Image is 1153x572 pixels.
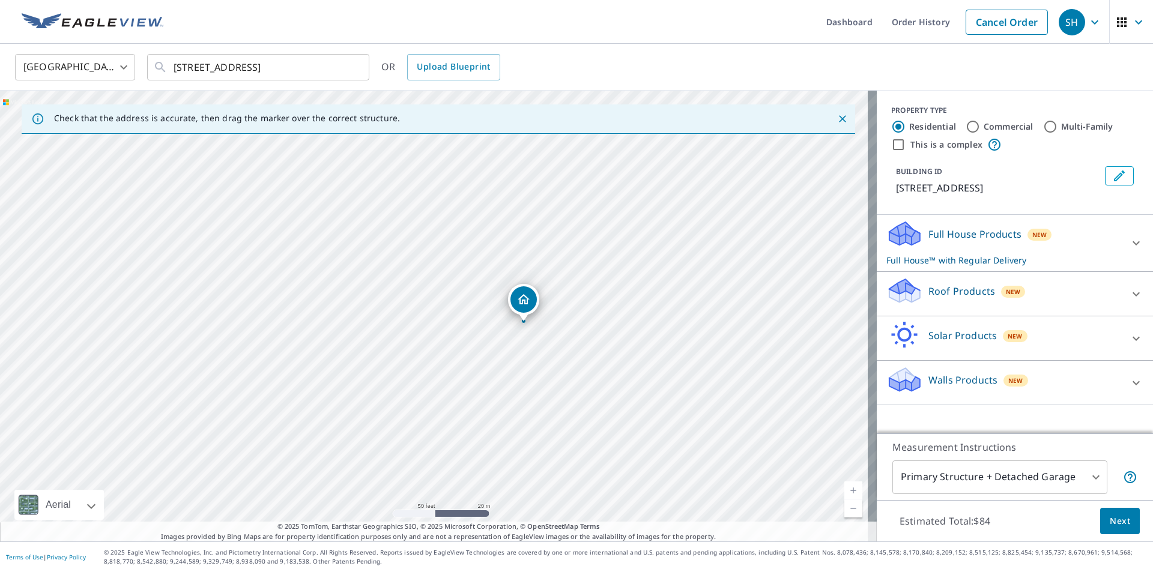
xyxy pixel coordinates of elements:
[6,553,43,561] a: Terms of Use
[22,13,163,31] img: EV Logo
[407,54,500,80] a: Upload Blueprint
[844,481,862,499] a: Current Level 19, Zoom In
[6,553,86,561] p: |
[580,522,600,531] a: Terms
[892,460,1107,494] div: Primary Structure + Detached Garage
[277,522,600,532] span: © 2025 TomTom, Earthstar Geographics SIO, © 2025 Microsoft Corporation, ©
[984,121,1033,133] label: Commercial
[910,139,982,151] label: This is a complex
[886,366,1143,400] div: Walls ProductsNew
[891,105,1139,116] div: PROPERTY TYPE
[928,373,997,387] p: Walls Products
[909,121,956,133] label: Residential
[42,490,74,520] div: Aerial
[835,111,850,127] button: Close
[886,277,1143,311] div: Roof ProductsNew
[966,10,1048,35] a: Cancel Order
[928,227,1021,241] p: Full House Products
[1061,121,1113,133] label: Multi-Family
[892,440,1137,454] p: Measurement Instructions
[508,284,539,321] div: Dropped pin, building 1, Residential property, 3075 Potter Rd Troupsburg, NY 14885
[14,490,104,520] div: Aerial
[844,499,862,517] a: Current Level 19, Zoom Out
[886,321,1143,355] div: Solar ProductsNew
[1100,508,1140,535] button: Next
[47,553,86,561] a: Privacy Policy
[1123,470,1137,484] span: Your report will include the primary structure and a detached garage if one exists.
[1008,376,1023,385] span: New
[896,166,942,176] p: BUILDING ID
[928,328,997,343] p: Solar Products
[886,254,1122,266] p: Full House™ with Regular Delivery
[1008,331,1023,341] span: New
[104,548,1147,566] p: © 2025 Eagle View Technologies, Inc. and Pictometry International Corp. All Rights Reserved. Repo...
[15,50,135,84] div: [GEOGRAPHIC_DATA]
[381,54,500,80] div: OR
[886,220,1143,266] div: Full House ProductsNewFull House™ with Regular Delivery
[1032,230,1047,239] span: New
[896,181,1100,195] p: [STREET_ADDRESS]
[1059,9,1085,35] div: SH
[1105,166,1134,185] button: Edit building 1
[527,522,578,531] a: OpenStreetMap
[890,508,1000,534] p: Estimated Total: $84
[1110,514,1130,529] span: Next
[54,113,400,124] p: Check that the address is accurate, then drag the marker over the correct structure.
[174,50,345,84] input: Search by address or latitude-longitude
[1006,287,1021,297] span: New
[417,59,490,74] span: Upload Blueprint
[928,284,995,298] p: Roof Products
